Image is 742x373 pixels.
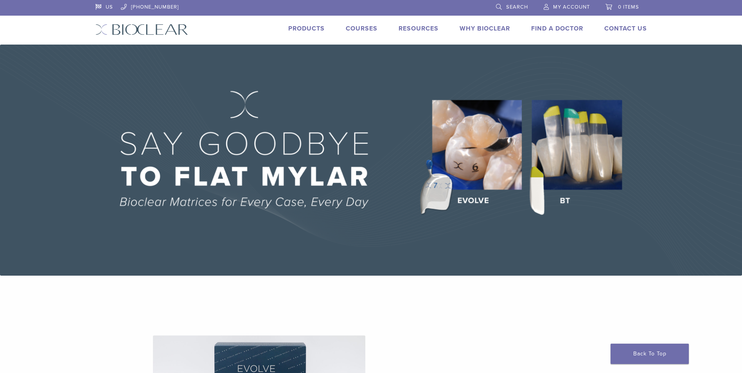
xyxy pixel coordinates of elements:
[288,25,325,32] a: Products
[460,25,510,32] a: Why Bioclear
[531,25,583,32] a: Find A Doctor
[553,4,590,10] span: My Account
[346,25,377,32] a: Courses
[604,25,647,32] a: Contact Us
[618,4,639,10] span: 0 items
[506,4,528,10] span: Search
[95,24,188,35] img: Bioclear
[399,25,438,32] a: Resources
[611,344,689,364] a: Back To Top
